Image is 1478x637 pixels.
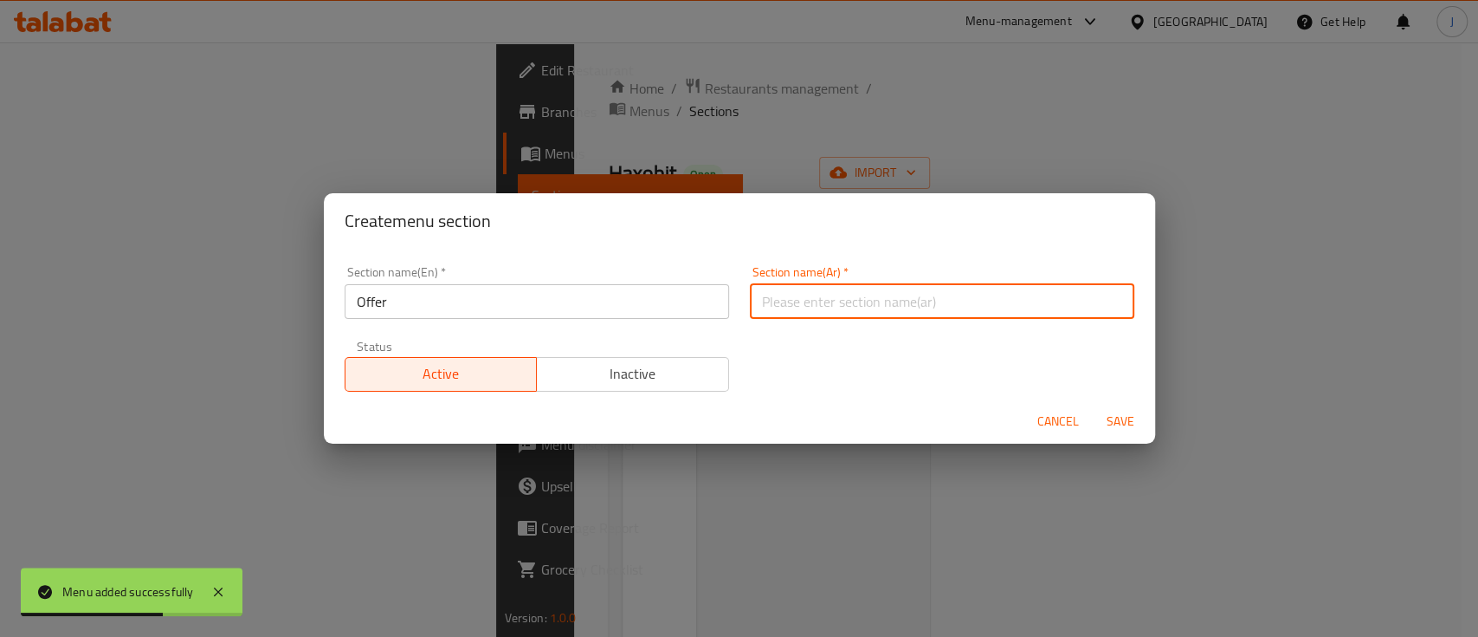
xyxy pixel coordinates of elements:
[1100,411,1141,432] span: Save
[62,582,194,601] div: Menu added successfully
[345,207,1134,235] h2: Create menu section
[345,284,729,319] input: Please enter section name(en)
[352,361,531,387] span: Active
[1030,406,1086,438] button: Cancel
[750,284,1134,319] input: Please enter section name(ar)
[345,357,538,392] button: Active
[1093,406,1148,438] button: Save
[536,357,729,392] button: Inactive
[544,361,722,387] span: Inactive
[1037,411,1079,432] span: Cancel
